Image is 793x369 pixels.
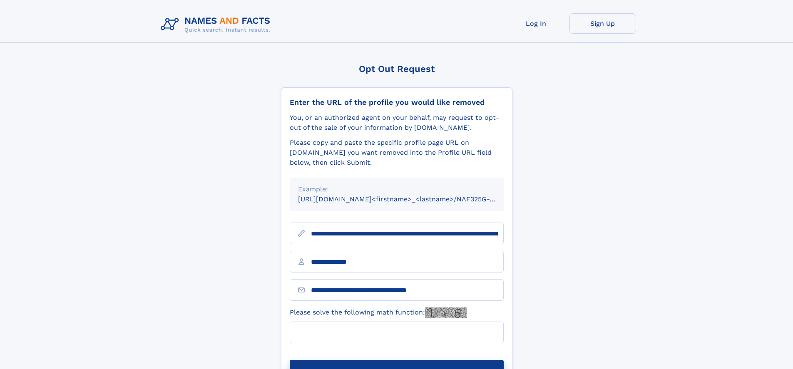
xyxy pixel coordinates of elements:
[569,13,636,34] a: Sign Up
[157,13,277,36] img: Logo Names and Facts
[290,307,467,318] label: Please solve the following math function:
[290,113,504,133] div: You, or an authorized agent on your behalf, may request to opt-out of the sale of your informatio...
[298,195,520,203] small: [URL][DOMAIN_NAME]<firstname>_<lastname>/NAF325G-xxxxxxxx
[290,98,504,107] div: Enter the URL of the profile you would like removed
[290,138,504,168] div: Please copy and paste the specific profile page URL on [DOMAIN_NAME] you want removed into the Pr...
[503,13,569,34] a: Log In
[281,64,512,74] div: Opt Out Request
[298,184,495,194] div: Example:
